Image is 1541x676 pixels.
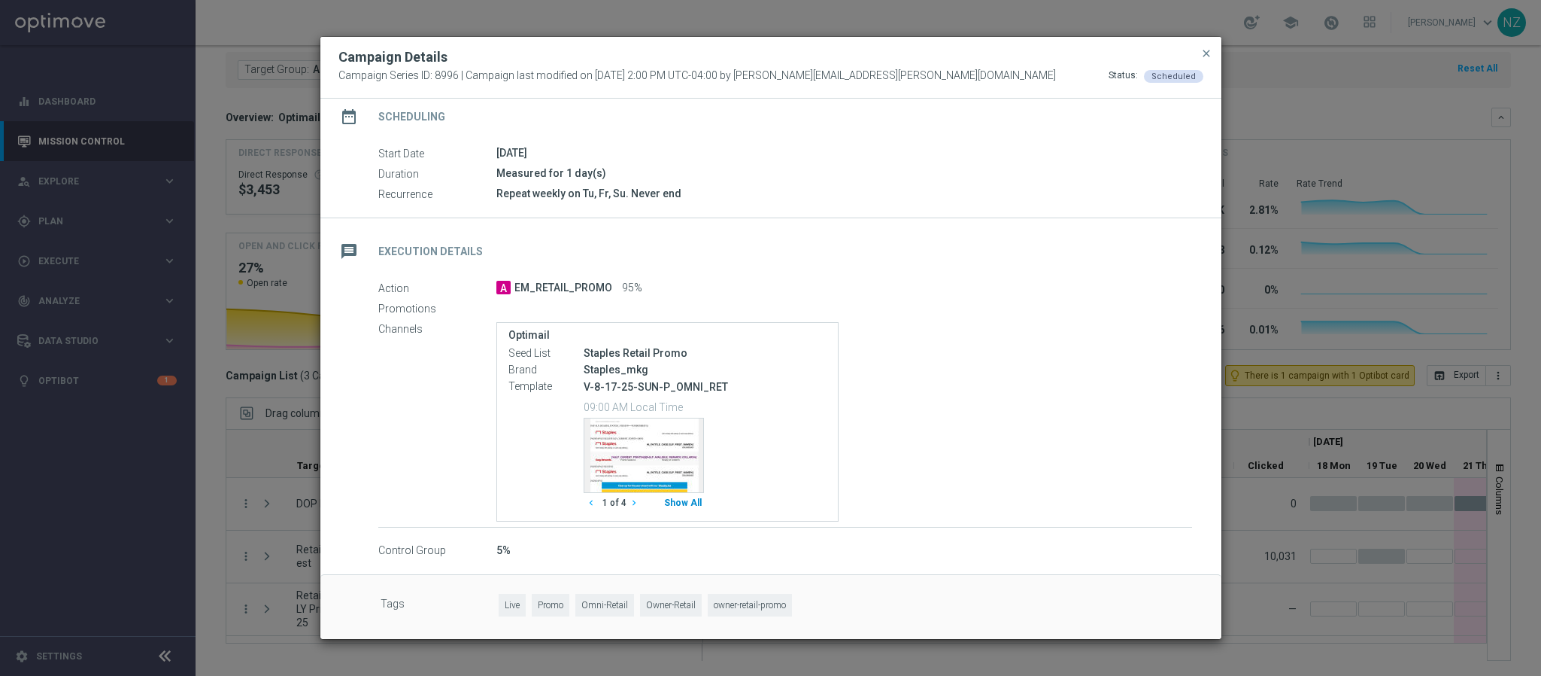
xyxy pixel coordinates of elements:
div: Repeat weekly on Tu, Fr, Su. Never end [496,186,1192,201]
label: Start Date [378,147,496,160]
label: Optimail [508,329,827,342]
i: date_range [335,103,362,130]
label: Channels [378,322,496,336]
p: V-8-17-25-SUN-P_OMNI_RET [584,380,827,394]
div: Status: [1109,69,1138,83]
h2: Execution Details [378,245,483,259]
label: Brand [508,364,584,377]
colored-tag: Scheduled [1144,69,1203,81]
span: A [496,281,511,294]
div: Measured for 1 day(s) [496,166,1192,181]
label: Duration [378,167,496,181]
label: Control Group [378,544,496,558]
label: Template [508,380,584,394]
span: Owner-Retail [640,594,702,617]
div: Staples Retail Promo [584,346,827,361]
i: message [335,238,362,265]
span: Omni-Retail [575,594,634,617]
label: Tags [381,594,499,617]
label: Recurrence [378,187,496,201]
button: Show All [662,493,704,513]
div: Staples_mkg [584,362,827,377]
span: 1 of 4 [602,497,626,510]
button: chevron_left [584,493,602,513]
i: chevron_left [586,498,596,508]
div: [DATE] [496,145,1192,160]
span: Live [499,594,526,617]
button: chevron_right [626,493,645,513]
span: close [1200,47,1212,59]
label: Promotions [378,302,496,315]
span: EM_RETAIL_PROMO [514,282,612,295]
label: Action [378,282,496,295]
span: Promo [532,594,569,617]
label: Seed List [508,347,584,361]
span: owner-retail-promo [708,594,792,617]
div: 5% [496,543,1192,558]
span: Scheduled [1151,72,1196,81]
i: chevron_right [629,498,639,508]
p: 09:00 AM Local Time [584,399,827,414]
h2: Campaign Details [338,48,447,66]
span: Campaign Series ID: 8996 | Campaign last modified on [DATE] 2:00 PM UTC-04:00 by [PERSON_NAME][EM... [338,69,1056,83]
span: 95% [622,282,642,295]
h2: Scheduling [378,110,445,124]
